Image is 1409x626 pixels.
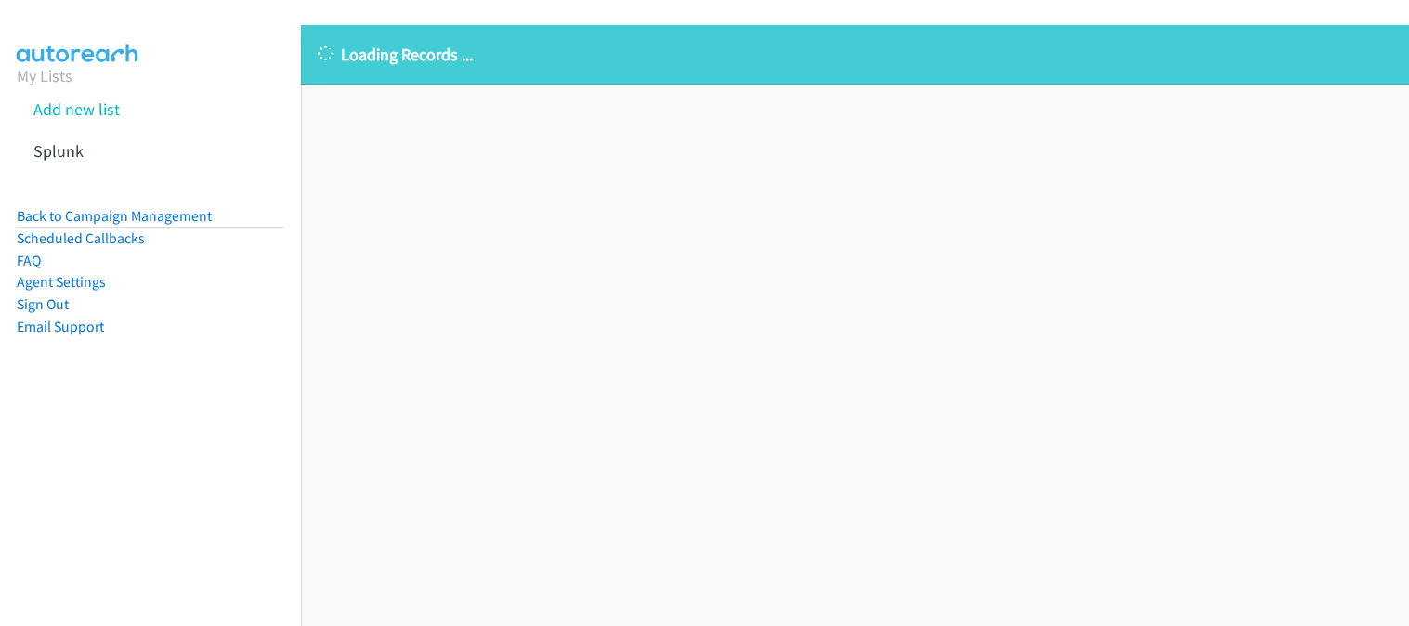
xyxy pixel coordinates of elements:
[17,229,145,247] a: Scheduled Callbacks
[17,318,104,335] a: Email Support
[17,295,69,313] a: Sign Out
[33,140,84,162] a: Splunk
[318,42,1392,67] p: Loading Records ...
[17,252,41,269] a: FAQ
[17,65,72,86] a: My Lists
[33,98,120,120] a: Add new list
[17,273,106,291] a: Agent Settings
[17,207,212,225] a: Back to Campaign Management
